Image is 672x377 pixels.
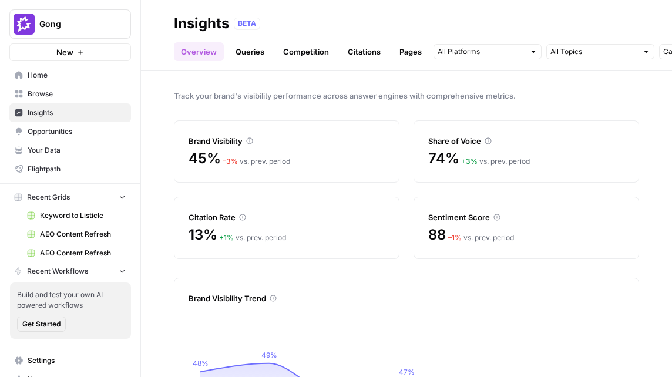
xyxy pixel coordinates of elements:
div: Sentiment Score [428,211,624,223]
span: Opportunities [28,126,126,137]
div: vs. prev. period [219,233,286,243]
a: Queries [229,42,271,61]
span: 45% [189,149,220,168]
a: Your Data [9,141,131,160]
div: Citation Rate [189,211,385,223]
span: – 1 % [448,233,462,242]
div: vs. prev. period [223,156,290,167]
button: Workspace: Gong [9,9,131,39]
tspan: 49% [261,351,277,359]
a: AEO Content Refresh [22,225,131,244]
span: Get Started [22,319,61,329]
tspan: 48% [193,359,209,368]
span: AEO Content Refresh [40,229,126,240]
div: Brand Visibility Trend [189,292,624,304]
a: Browse [9,85,131,103]
span: AEO Content Refresh [40,248,126,258]
span: Settings [28,355,126,366]
span: 13% [189,225,217,244]
img: Gong Logo [14,14,35,35]
span: Insights [28,107,126,118]
button: Recent Grids [9,188,131,206]
a: Opportunities [9,122,131,141]
a: Citations [341,42,388,61]
a: Competition [276,42,336,61]
a: Flightpath [9,160,131,179]
span: + 3 % [461,157,478,166]
span: Recent Workflows [27,266,88,277]
a: Settings [9,351,131,370]
input: All Topics [550,46,637,58]
span: Build and test your own AI powered workflows [17,290,124,311]
div: BETA [234,18,260,29]
a: AEO Content Refresh [22,244,131,262]
div: Insights [174,14,229,33]
a: Insights [9,103,131,122]
span: Track your brand's visibility performance across answer engines with comprehensive metrics. [174,90,639,102]
span: – 3 % [223,157,238,166]
a: Home [9,66,131,85]
a: Pages [392,42,429,61]
div: Share of Voice [428,135,624,147]
button: New [9,43,131,61]
tspan: 47% [399,368,415,376]
span: New [56,46,73,58]
a: Overview [174,42,224,61]
span: Home [28,70,126,80]
div: vs. prev. period [448,233,514,243]
span: Flightpath [28,164,126,174]
span: Browse [28,89,126,99]
span: Recent Grids [27,192,70,203]
span: 88 [428,225,446,244]
span: 74% [428,149,459,168]
span: Your Data [28,145,126,156]
button: Recent Workflows [9,262,131,280]
span: + 1 % [219,233,234,242]
input: All Platforms [438,46,525,58]
div: vs. prev. period [461,156,530,167]
span: Keyword to Listicle [40,210,126,221]
a: Keyword to Listicle [22,206,131,225]
span: Gong [39,18,110,30]
button: Get Started [17,317,66,332]
div: Brand Visibility [189,135,385,147]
